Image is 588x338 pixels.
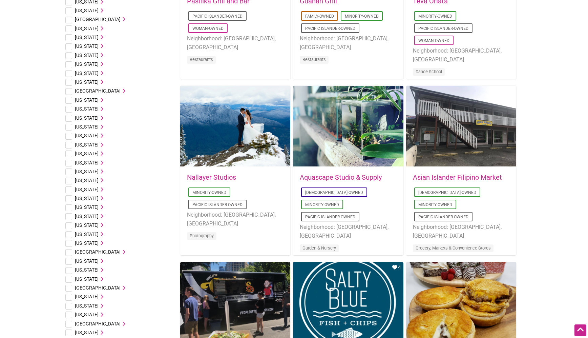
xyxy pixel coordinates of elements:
[75,169,99,174] span: [US_STATE]
[75,321,121,326] span: [GEOGRAPHIC_DATA]
[418,215,468,219] a: Pacific Islander-Owned
[418,38,449,43] a: Woman-Owned
[75,196,99,201] span: [US_STATE]
[416,245,491,251] a: Grocery, Markets & Convenience Stores
[305,14,334,19] a: Family-Owned
[75,115,99,121] span: [US_STATE]
[75,249,121,255] span: [GEOGRAPHIC_DATA]
[418,14,452,19] a: Minority-Owned
[305,215,355,219] a: Pacific Islander-Owned
[75,53,99,58] span: [US_STATE]
[75,232,99,237] span: [US_STATE]
[75,133,99,138] span: [US_STATE]
[75,160,99,165] span: [US_STATE]
[75,214,99,219] span: [US_STATE]
[413,46,509,64] li: Neighborhood: [GEOGRAPHIC_DATA], [GEOGRAPHIC_DATA]
[300,173,382,181] a: Aquascape Studio & Supply
[187,211,283,228] li: Neighborhood: [GEOGRAPHIC_DATA], [GEOGRAPHIC_DATA]
[305,190,363,195] a: [DEMOGRAPHIC_DATA]-Owned
[75,178,99,183] span: [US_STATE]
[418,26,468,31] a: Pacific Islander-Owned
[75,240,99,246] span: [US_STATE]
[300,34,396,52] li: Neighborhood: [GEOGRAPHIC_DATA], [GEOGRAPHIC_DATA]
[75,43,99,49] span: [US_STATE]
[300,223,396,240] li: Neighborhood: [GEOGRAPHIC_DATA], [GEOGRAPHIC_DATA]
[416,69,442,74] a: Dance School
[413,173,502,181] a: Asian Islander Filipino Market
[574,324,586,336] div: Scroll Back to Top
[345,14,379,19] a: Minority-Owned
[75,151,99,156] span: [US_STATE]
[75,71,99,76] span: [US_STATE]
[75,17,121,22] span: [GEOGRAPHIC_DATA]
[75,26,99,31] span: [US_STATE]
[192,190,226,195] a: Minority-Owned
[75,124,99,130] span: [US_STATE]
[75,8,99,13] span: [US_STATE]
[75,330,99,335] span: [US_STATE]
[75,204,99,210] span: [US_STATE]
[75,97,99,103] span: [US_STATE]
[192,14,243,19] a: Pacific Islander-Owned
[190,233,214,238] a: Photography
[75,294,99,299] span: [US_STATE]
[192,202,243,207] a: Pacific Islander-Owned
[75,312,99,317] span: [US_STATE]
[75,267,99,273] span: [US_STATE]
[187,173,236,181] a: Nallayer Studios
[305,26,355,31] a: Pacific Islander-Owned
[75,35,99,40] span: [US_STATE]
[305,202,339,207] a: Minority-Owned
[75,276,99,282] span: [US_STATE]
[75,258,99,264] span: [US_STATE]
[75,79,99,85] span: [US_STATE]
[75,142,99,147] span: [US_STATE]
[418,190,476,195] a: [DEMOGRAPHIC_DATA]-Owned
[413,223,509,240] li: Neighborhood: [GEOGRAPHIC_DATA], [GEOGRAPHIC_DATA]
[192,26,224,31] a: Woman-Owned
[75,303,99,309] span: [US_STATE]
[187,34,283,52] li: Neighborhood: [GEOGRAPHIC_DATA], [GEOGRAPHIC_DATA]
[75,222,99,228] span: [US_STATE]
[418,202,452,207] a: Minority-Owned
[75,285,121,291] span: [GEOGRAPHIC_DATA]
[75,88,121,94] span: [GEOGRAPHIC_DATA]
[75,61,99,67] span: [US_STATE]
[75,106,99,112] span: [US_STATE]
[302,245,336,251] a: Garden & Nursery
[190,57,213,62] a: Restaurants
[75,187,99,192] span: [US_STATE]
[302,57,326,62] a: Restaurants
